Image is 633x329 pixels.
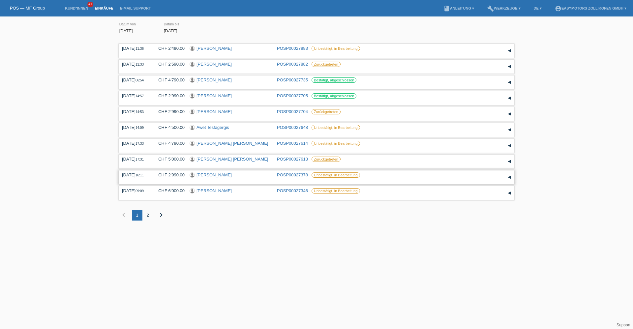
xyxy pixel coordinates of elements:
[136,94,144,98] span: 14:57
[443,5,450,12] i: book
[122,46,148,51] div: [DATE]
[196,157,268,162] a: [PERSON_NAME] [PERSON_NAME]
[277,46,308,51] a: POSP00027883
[136,173,144,177] span: 16:11
[153,109,185,114] div: CHF 2'990.00
[153,188,185,193] div: CHF 6'000.00
[120,211,128,219] i: chevron_left
[157,211,165,219] i: chevron_right
[312,188,360,194] label: Unbestätigt, in Bearbeitung
[136,142,144,145] span: 17:33
[555,5,561,12] i: account_circle
[530,6,545,10] a: DE ▾
[277,188,308,193] a: POSP00027346
[312,157,341,162] label: Zurückgetreten
[196,172,232,177] a: [PERSON_NAME]
[153,62,185,67] div: CHF 2'590.00
[504,46,514,56] div: auf-/zuklappen
[136,47,144,50] span: 11:36
[312,172,360,178] label: Unbestätigt, in Bearbeitung
[484,6,524,10] a: buildWerkzeuge ▾
[504,141,514,151] div: auf-/zuklappen
[277,157,308,162] a: POSP00027613
[504,188,514,198] div: auf-/zuklappen
[87,2,93,7] span: 41
[153,125,185,130] div: CHF 4'500.00
[617,323,630,327] a: Support
[196,62,232,67] a: [PERSON_NAME]
[312,141,360,146] label: Unbestätigt, in Bearbeitung
[277,141,308,146] a: POSP00027614
[136,63,144,66] span: 11:33
[552,6,630,10] a: account_circleEasymotors Zollikofen GmbH ▾
[440,6,477,10] a: bookAnleitung ▾
[136,189,144,193] span: 09:09
[10,6,45,11] a: POS — MF Group
[122,125,148,130] div: [DATE]
[277,62,308,67] a: POSP00027882
[153,93,185,98] div: CHF 2'990.00
[136,110,144,114] span: 14:53
[153,141,185,146] div: CHF 4'790.00
[153,157,185,162] div: CHF 5'000.00
[312,93,356,99] label: Bestätigt, abgeschlossen
[504,77,514,87] div: auf-/zuklappen
[142,210,153,221] div: 2
[504,62,514,72] div: auf-/zuklappen
[153,172,185,177] div: CHF 2'990.00
[153,46,185,51] div: CHF 2'490.00
[122,141,148,146] div: [DATE]
[312,46,360,51] label: Unbestätigt, in Bearbeitung
[312,109,341,114] label: Zurückgetreten
[122,157,148,162] div: [DATE]
[277,172,308,177] a: POSP00027378
[312,77,356,83] label: Bestätigt, abgeschlossen
[196,188,232,193] a: [PERSON_NAME]
[153,77,185,82] div: CHF 4'790.00
[196,93,232,98] a: [PERSON_NAME]
[122,62,148,67] div: [DATE]
[504,172,514,182] div: auf-/zuklappen
[122,109,148,114] div: [DATE]
[122,188,148,193] div: [DATE]
[196,77,232,82] a: [PERSON_NAME]
[277,93,308,98] a: POSP00027705
[136,158,144,161] span: 17:31
[122,172,148,177] div: [DATE]
[277,109,308,114] a: POSP00027704
[277,125,308,130] a: POSP00027648
[196,46,232,51] a: [PERSON_NAME]
[136,126,144,130] span: 14:09
[504,157,514,166] div: auf-/zuklappen
[122,77,148,82] div: [DATE]
[196,141,268,146] a: [PERSON_NAME] [PERSON_NAME]
[196,125,229,130] a: Awet Tesfagergis
[122,93,148,98] div: [DATE]
[196,109,232,114] a: [PERSON_NAME]
[62,6,91,10] a: Kund*innen
[117,6,154,10] a: E-Mail Support
[487,5,494,12] i: build
[504,109,514,119] div: auf-/zuklappen
[504,93,514,103] div: auf-/zuklappen
[312,125,360,130] label: Unbestätigt, in Bearbeitung
[312,62,341,67] label: Zurückgetreten
[136,78,144,82] span: 06:54
[504,125,514,135] div: auf-/zuklappen
[91,6,116,10] a: Einkäufe
[132,210,142,221] div: 1
[277,77,308,82] a: POSP00027735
